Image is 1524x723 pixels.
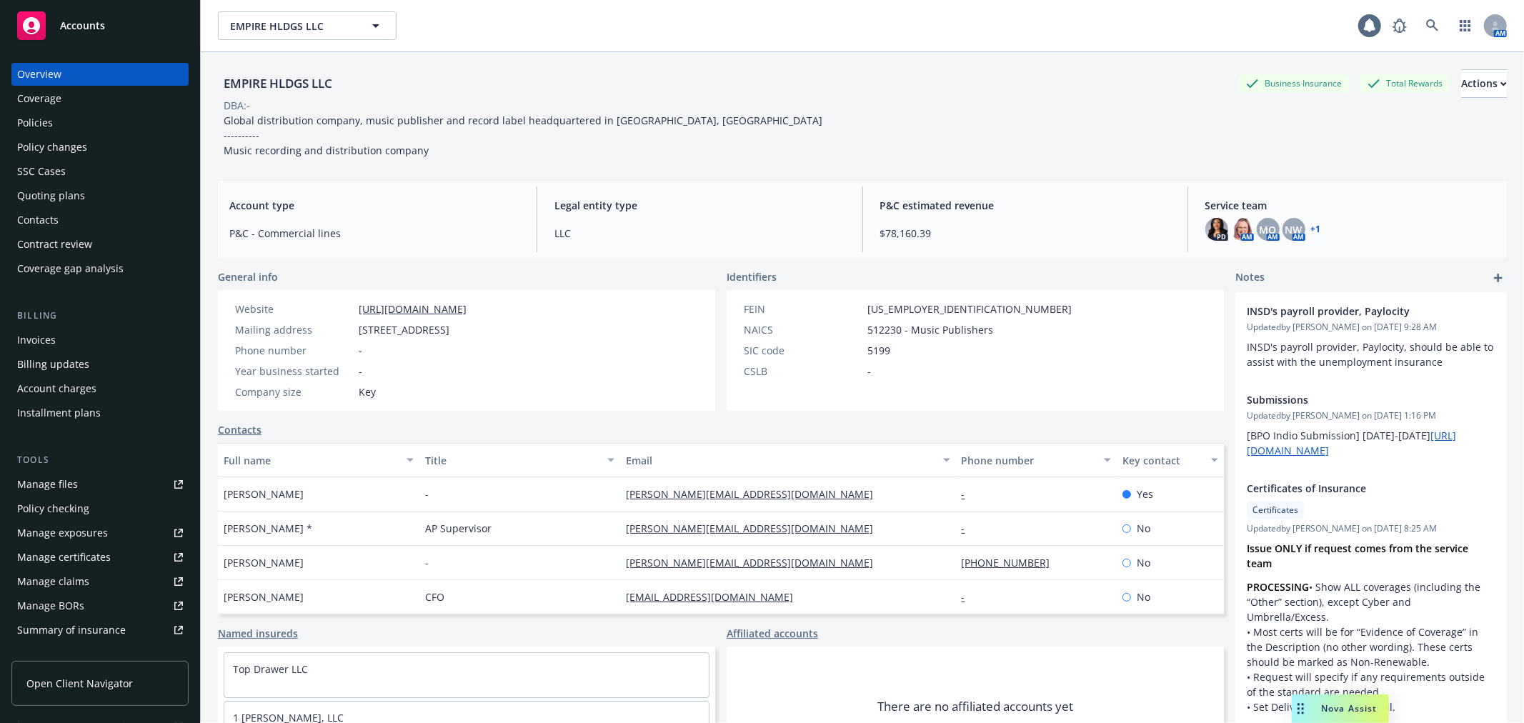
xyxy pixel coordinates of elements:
div: Manage certificates [17,546,111,569]
button: Phone number [956,443,1117,477]
span: INSD's payroll provider, Paylocity [1247,304,1458,319]
a: [EMAIL_ADDRESS][DOMAIN_NAME] [626,590,805,604]
span: - [425,487,429,502]
div: SSC Cases [17,160,66,183]
a: Accounts [11,6,189,46]
span: 512230 - Music Publishers [867,322,993,337]
div: DBA: - [224,98,250,113]
div: Coverage gap analysis [17,257,124,280]
img: photo [1205,218,1228,241]
div: Summary of insurance [17,619,126,642]
a: - [962,590,977,604]
a: Quoting plans [11,184,189,207]
a: Overview [11,63,189,86]
span: Accounts [60,20,105,31]
span: [PERSON_NAME] [224,487,304,502]
span: - [867,364,871,379]
span: Certificates [1252,504,1298,517]
button: Actions [1461,69,1507,98]
span: INSD's payroll provider, Paylocity, should be able to assist with the unemployment insurance [1247,340,1496,369]
strong: PROCESSING [1247,580,1309,594]
div: SIC code [744,343,862,358]
div: Email [626,453,934,468]
a: Policy checking [11,497,189,520]
a: - [962,487,977,501]
div: Full name [224,453,398,468]
span: Account type [229,198,519,213]
a: Policy AI ingestions [11,643,189,666]
div: Title [425,453,599,468]
div: Contacts [17,209,59,231]
div: Installment plans [17,402,101,424]
a: Manage files [11,473,189,496]
div: Coverage [17,87,61,110]
a: Billing updates [11,353,189,376]
div: Website [235,301,353,316]
span: Updated by [PERSON_NAME] on [DATE] 9:28 AM [1247,321,1495,334]
a: Contract review [11,233,189,256]
div: Manage claims [17,570,89,593]
span: General info [218,269,278,284]
div: FEIN [744,301,862,316]
a: Manage claims [11,570,189,593]
a: [PERSON_NAME][EMAIL_ADDRESS][DOMAIN_NAME] [626,522,885,535]
button: Nova Assist [1292,694,1389,723]
span: Legal entity type [554,198,845,213]
span: Nova Assist [1321,702,1378,714]
button: Email [620,443,955,477]
div: CSLB [744,364,862,379]
span: No [1137,555,1150,570]
div: Mailing address [235,322,353,337]
span: Submissions [1247,392,1458,407]
span: AP Supervisor [425,521,492,536]
div: Manage files [17,473,78,496]
div: Manage BORs [17,594,84,617]
span: Yes [1137,487,1153,502]
button: Full name [218,443,419,477]
span: [PERSON_NAME] [224,555,304,570]
div: Key contact [1122,453,1202,468]
div: NAICS [744,322,862,337]
span: CFO [425,589,444,604]
div: SubmissionsUpdatedby [PERSON_NAME] on [DATE] 1:16 PM[BPO Indio Submission] [DATE]-[DATE][URL][DOM... [1235,381,1507,469]
a: Contacts [218,422,262,437]
div: Drag to move [1292,694,1310,723]
a: Manage exposures [11,522,189,544]
a: Coverage gap analysis [11,257,189,280]
a: Top Drawer LLC [233,662,308,676]
div: Business Insurance [1239,74,1349,92]
span: Notes [1235,269,1265,286]
div: EMPIRE HLDGS LLC [218,74,338,93]
a: Coverage [11,87,189,110]
span: Certificates of Insurance [1247,481,1458,496]
a: Manage certificates [11,546,189,569]
a: Policy changes [11,136,189,159]
button: EMPIRE HLDGS LLC [218,11,397,40]
div: Policies [17,111,53,134]
a: [PERSON_NAME][EMAIL_ADDRESS][DOMAIN_NAME] [626,487,885,501]
strong: Issue ONLY if request comes from the service team [1247,542,1471,570]
span: 5199 [867,343,890,358]
button: Key contact [1117,443,1224,477]
button: Title [419,443,621,477]
div: Actions [1461,70,1507,97]
span: $78,160.39 [880,226,1170,241]
div: Billing updates [17,353,89,376]
span: - [359,364,362,379]
span: Service team [1205,198,1495,213]
a: Installment plans [11,402,189,424]
a: [PHONE_NUMBER] [962,556,1062,569]
div: Manage exposures [17,522,108,544]
a: Account charges [11,377,189,400]
div: Overview [17,63,61,86]
div: INSD's payroll provider, PaylocityUpdatedby [PERSON_NAME] on [DATE] 9:28 AMINSD's payroll provide... [1235,292,1507,381]
a: Switch app [1451,11,1480,40]
a: Affiliated accounts [727,626,818,641]
a: Named insureds [218,626,298,641]
span: No [1137,589,1150,604]
a: SSC Cases [11,160,189,183]
span: MQ [1260,222,1277,237]
span: [STREET_ADDRESS] [359,322,449,337]
div: Company size [235,384,353,399]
